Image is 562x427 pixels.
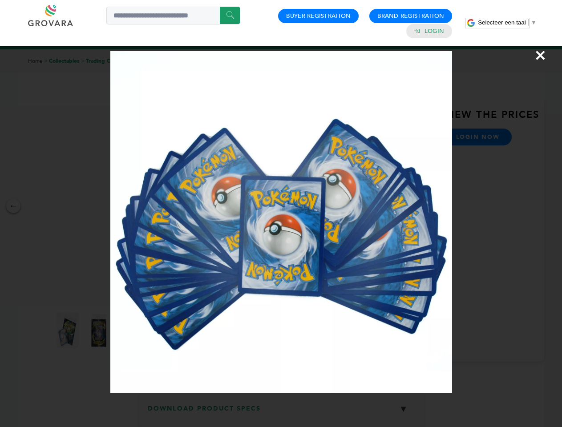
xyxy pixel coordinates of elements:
[286,12,351,20] a: Buyer Registration
[478,19,526,26] span: Selecteer een taal
[106,7,240,24] input: Search a product or brand...
[528,19,529,26] span: ​
[534,43,546,68] span: ×
[478,19,537,26] a: Selecteer een taal​
[425,27,444,35] a: Login
[531,19,537,26] span: ▼
[110,51,452,393] img: Image Preview
[377,12,444,20] a: Brand Registration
